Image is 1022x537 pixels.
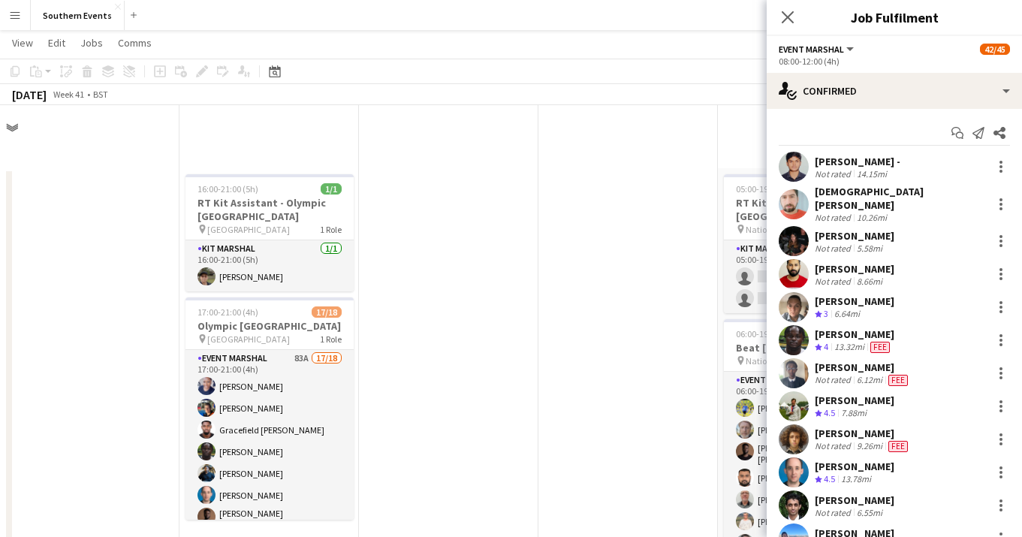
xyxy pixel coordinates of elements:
div: [PERSON_NAME] [815,294,894,308]
div: [PERSON_NAME] [815,262,894,276]
div: Crew has different fees then in role [885,374,911,386]
h3: RT Kit Assistant - Beat [GEOGRAPHIC_DATA] [724,196,892,223]
a: Jobs [74,33,109,53]
div: Crew has different fees then in role [867,341,893,354]
span: 4 [824,341,828,352]
span: [GEOGRAPHIC_DATA] [207,333,290,345]
div: BST [93,89,108,100]
div: 6.64mi [831,308,863,321]
div: 14.15mi [854,168,890,180]
span: Fee [888,375,908,386]
div: Not rated [815,243,854,254]
div: [PERSON_NAME] [815,229,894,243]
app-card-role: Kit Marshal37A0/205:00-19:00 (14h) [724,240,892,313]
div: 9.26mi [854,440,885,452]
div: 08:00-12:00 (4h) [779,56,1010,67]
div: [PERSON_NAME] [815,427,911,440]
span: National Trust - [GEOGRAPHIC_DATA] [746,224,858,235]
h3: Job Fulfilment [767,8,1022,27]
button: Southern Events [31,1,125,30]
span: View [12,36,33,50]
span: Week 41 [50,89,87,100]
div: Not rated [815,440,854,452]
div: 6.55mi [854,507,885,518]
div: [PERSON_NAME] [815,493,894,507]
div: [PERSON_NAME] - [815,155,900,168]
span: 4.5 [824,473,835,484]
div: 13.78mi [838,473,874,486]
span: Jobs [80,36,103,50]
span: 1 Role [320,224,342,235]
div: Confirmed [767,73,1022,109]
div: 8.66mi [854,276,885,287]
span: 16:00-21:00 (5h) [197,183,258,195]
a: Comms [112,33,158,53]
div: 10.26mi [854,212,890,223]
div: [PERSON_NAME] [815,394,894,407]
span: Edit [48,36,65,50]
div: Not rated [815,168,854,180]
span: Comms [118,36,152,50]
span: 05:00-19:00 (14h) [736,183,801,195]
div: [PERSON_NAME] [815,460,894,473]
span: 4.5 [824,407,835,418]
span: 1/1 [321,183,342,195]
span: 3 [824,308,828,319]
div: 6.12mi [854,374,885,386]
div: Not rated [815,374,854,386]
span: [GEOGRAPHIC_DATA] [207,224,290,235]
h3: Olympic [GEOGRAPHIC_DATA] [185,319,354,333]
span: 17:00-21:00 (4h) [197,306,258,318]
a: View [6,33,39,53]
h3: Beat [GEOGRAPHIC_DATA] [724,341,892,354]
div: Not rated [815,276,854,287]
div: 13.32mi [831,341,867,354]
span: 06:00-19:00 (13h) [736,328,801,339]
app-job-card: 05:00-19:00 (14h)0/2RT Kit Assistant - Beat [GEOGRAPHIC_DATA] National Trust - [GEOGRAPHIC_DATA]1... [724,174,892,313]
span: 17/18 [312,306,342,318]
div: [PERSON_NAME] [815,361,911,374]
div: Crew has different fees then in role [885,440,911,452]
h3: RT Kit Assistant - Olympic [GEOGRAPHIC_DATA] [185,196,354,223]
span: 1 Role [320,333,342,345]
span: 42/45 [980,44,1010,55]
div: [DATE] [12,87,47,102]
app-card-role: Kit Marshal1/116:00-21:00 (5h)[PERSON_NAME] [185,240,354,291]
app-job-card: 16:00-21:00 (5h)1/1RT Kit Assistant - Olympic [GEOGRAPHIC_DATA] [GEOGRAPHIC_DATA]1 RoleKit Marsha... [185,174,354,291]
div: Not rated [815,212,854,223]
span: Event Marshal [779,44,844,55]
div: 5.58mi [854,243,885,254]
div: [PERSON_NAME] [815,327,894,341]
span: Fee [888,441,908,452]
span: Fee [870,342,890,353]
div: 7.88mi [838,407,870,420]
div: [DEMOGRAPHIC_DATA][PERSON_NAME] [815,185,986,212]
div: Not rated [815,507,854,518]
button: Event Marshal [779,44,856,55]
span: National Trust - [GEOGRAPHIC_DATA] [746,355,858,367]
app-job-card: 17:00-21:00 (4h)17/18Olympic [GEOGRAPHIC_DATA] [GEOGRAPHIC_DATA]1 RoleEvent Marshal83A17/1817:00-... [185,297,354,520]
a: Edit [42,33,71,53]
